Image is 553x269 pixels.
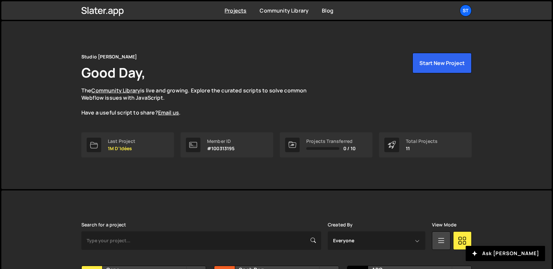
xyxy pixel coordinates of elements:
a: Community Library [91,87,140,94]
a: Projects [225,7,246,14]
button: Start New Project [412,53,472,73]
button: Ask [PERSON_NAME] [466,246,545,261]
div: Projects Transferred [306,139,356,144]
a: Email us [158,109,179,116]
a: Blog [322,7,333,14]
p: 11 [406,146,438,151]
p: #100313195 [207,146,235,151]
div: Studio [PERSON_NAME] [81,53,137,61]
h1: Good Day, [81,63,146,82]
a: St [460,5,472,17]
div: Total Projects [406,139,438,144]
label: Search for a project [81,222,126,227]
label: Created By [328,222,353,227]
div: Last Project [108,139,135,144]
label: View Mode [432,222,456,227]
a: Community Library [260,7,309,14]
div: Member ID [207,139,235,144]
input: Type your project... [81,231,321,250]
a: Last Project 1M D'Idées [81,132,174,157]
p: The is live and growing. Explore the curated scripts to solve common Webflow issues with JavaScri... [81,87,319,117]
p: 1M D'Idées [108,146,135,151]
span: 0 / 10 [343,146,356,151]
